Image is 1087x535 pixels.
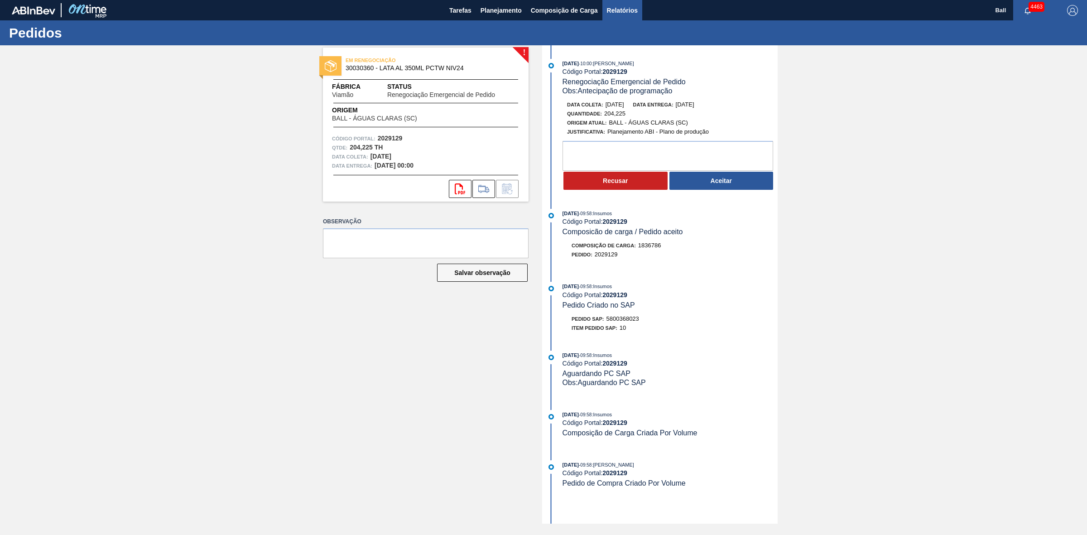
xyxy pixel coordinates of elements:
span: - 09:58 [579,463,592,468]
div: Código Portal: [563,291,778,299]
strong: [DATE] [370,153,391,160]
span: - 10:00 [579,61,592,66]
img: status [325,60,337,72]
strong: 2029129 [602,469,627,477]
img: atual [548,414,554,419]
span: [DATE] [563,462,579,468]
strong: 2029129 [602,218,627,225]
strong: 2029129 [378,135,403,142]
div: Informar alteração no pedido [496,180,519,198]
span: Composição de Carga : [572,243,636,248]
div: Código Portal: [563,419,778,426]
span: 204,225 [604,110,625,117]
span: Justificativa: [567,129,605,135]
span: BALL - ÁGUAS CLARAS (SC) [332,115,417,122]
span: Pedido SAP: [572,316,604,322]
span: [DATE] [563,211,579,216]
span: Item pedido SAP: [572,325,617,331]
strong: 2029129 [602,68,627,75]
span: [DATE] [563,284,579,289]
div: Código Portal: [563,68,778,75]
span: Origem [332,106,443,115]
img: atual [548,355,554,360]
span: Pedido Criado no SAP [563,301,635,309]
span: Quantidade : [567,111,602,116]
span: Tarefas [449,5,471,16]
img: atual [548,464,554,470]
span: BALL - ÁGUAS CLARAS (SC) [609,119,688,126]
span: Pedido de Compra Criado Por Volume [563,479,686,487]
span: 10 [620,324,626,331]
span: - 09:58 [579,412,592,417]
strong: 2029129 [602,419,627,426]
span: Composição de Carga [531,5,598,16]
strong: 204,225 TH [350,144,383,151]
span: 4463 [1029,2,1044,12]
span: Data entrega: [332,161,372,170]
img: atual [548,213,554,218]
span: Data entrega: [633,102,673,107]
strong: 2029129 [602,360,627,367]
span: EM RENEGOCIAÇÃO [346,56,472,65]
span: Relatórios [607,5,638,16]
span: Pedido : [572,252,592,257]
span: - 09:58 [579,211,592,216]
h1: Pedidos [9,28,170,38]
span: Código Portal: [332,134,375,143]
span: : [PERSON_NAME] [592,462,634,468]
div: Código Portal: [563,469,778,477]
div: Código Portal: [563,218,778,225]
button: Notificações [1013,4,1042,17]
span: Composicão de carga / Pedido aceito [563,228,683,236]
span: Viamão [332,92,353,98]
span: Planejamento ABI - Plano de produção [607,128,709,135]
span: Status [387,82,519,92]
img: atual [548,286,554,291]
span: Data coleta: [567,102,603,107]
span: Qtde : [332,143,347,152]
div: Código Portal: [563,360,778,367]
span: : Insumos [592,284,612,289]
img: TNhmsLtSVTkK8tSr43FrP2fwEKptu5GPRR3wAAAABJRU5ErkJggg== [12,6,55,14]
span: 2029129 [595,251,618,258]
span: Data coleta: [332,152,368,161]
span: Obs: Aguardando PC SAP [563,379,646,386]
span: [DATE] [606,101,624,108]
span: 1836786 [638,242,661,249]
label: Observação [323,215,529,228]
span: - 09:58 [579,284,592,289]
span: Renegociação Emergencial de Pedido [387,92,495,98]
span: [DATE] [563,412,579,417]
div: Abrir arquivo PDF [449,180,471,198]
button: Recusar [563,172,668,190]
span: Aguardando PC SAP [563,370,630,377]
img: Logout [1067,5,1078,16]
span: [DATE] [676,101,694,108]
span: [DATE] [563,352,579,358]
span: [DATE] [563,61,579,66]
span: Planejamento [481,5,522,16]
strong: [DATE] 00:00 [375,162,414,169]
span: 5800368023 [606,315,639,322]
span: Origem Atual: [567,120,606,125]
div: Ir para Composição de Carga [472,180,495,198]
span: Renegociação Emergencial de Pedido [563,78,686,86]
span: : Insumos [592,412,612,417]
span: : [PERSON_NAME] [592,61,634,66]
span: : Insumos [592,211,612,216]
span: Composição de Carga Criada Por Volume [563,429,697,437]
span: Fábrica [332,82,382,92]
button: Aceitar [669,172,774,190]
span: Obs: Antecipação de programação [563,87,673,95]
button: Salvar observação [437,264,528,282]
span: : Insumos [592,352,612,358]
strong: 2029129 [602,291,627,299]
span: - 09:58 [579,353,592,358]
img: atual [548,63,554,68]
span: 30030360 - LATA AL 350ML PCTW NIV24 [346,65,510,72]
